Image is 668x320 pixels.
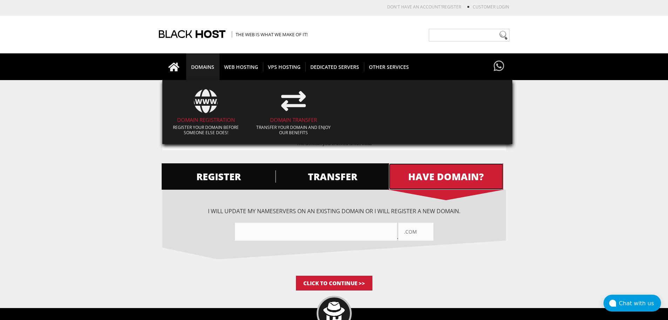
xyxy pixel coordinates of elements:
[492,53,506,79] a: Have questions?
[364,62,414,72] span: OTHER SERVICES
[232,31,308,38] span: The Web is what we make of it!
[377,4,461,10] li: Don't have an account?
[162,207,506,241] div: I will update my nameservers on an existing domain Or I will register a new domain.
[389,163,503,190] a: HAVE DOMAIN?
[429,29,510,41] input: Need help?
[263,62,306,72] span: VPS HOSTING
[162,163,276,190] a: REGISTER
[263,53,306,80] a: VPS HOSTING
[255,117,332,123] h4: Domain Transfer
[162,89,250,105] b: WWW
[164,84,248,141] a: WWW Domain Registration Register your domain before someone else does!
[603,295,661,312] button: Chat with us
[168,125,245,135] p: Register your domain before someone else does!
[619,300,661,307] div: Chat with us
[442,4,461,10] a: REGISTER
[219,53,263,80] a: WEB HOSTING
[305,53,364,80] a: DEDICATED SERVERS
[162,170,276,183] span: REGISTER
[255,125,332,135] p: Transfer your domain and enjoy our benefits
[305,62,364,72] span: DEDICATED SERVERS
[275,163,390,190] a: TRANSFER
[473,4,509,10] a: Customer Login
[186,53,220,80] a: DOMAINS
[389,170,503,183] span: HAVE DOMAIN?
[161,53,187,80] a: Go to homepage
[296,276,372,290] input: Click to Continue >>
[275,170,390,183] span: TRANSFER
[186,62,219,72] span: DOMAINS
[162,223,506,241] div: .
[251,84,336,141] a: Domain Transfer Transfer your domain and enjoy our benefits
[364,53,414,80] a: OTHER SERVICES
[168,117,245,123] h4: Domain Registration
[219,62,263,72] span: WEB HOSTING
